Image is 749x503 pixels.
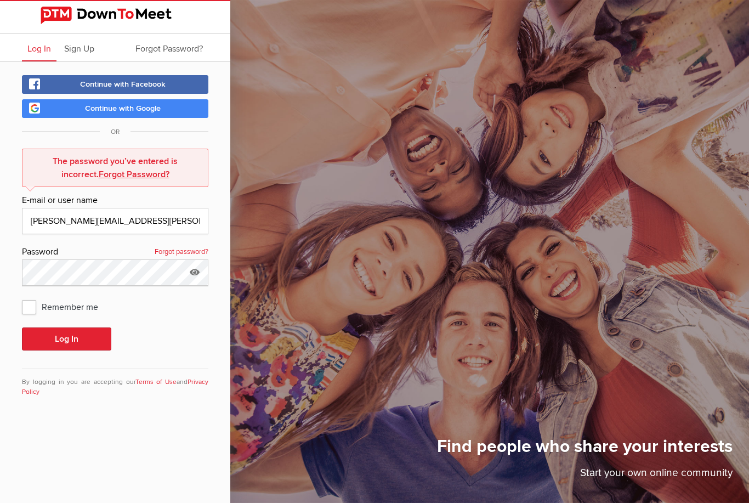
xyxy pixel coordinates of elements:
h1: Find people who share your interests [437,436,733,465]
div: Password [22,245,208,259]
span: Continue with Google [85,104,161,113]
p: Start your own online community [437,465,733,487]
span: Log In [27,43,51,54]
a: Continue with Facebook [22,75,208,94]
div: The password you’ve entered is incorrect. [28,155,202,181]
div: By logging in you are accepting our and [22,368,208,397]
div: E-mail or user name [22,194,208,208]
a: Terms of Use [135,378,177,386]
a: Sign Up [59,34,100,61]
img: DownToMeet [41,7,190,24]
a: Forgot password? [155,245,208,259]
span: Forgot Password? [135,43,203,54]
a: Log In [22,34,56,61]
input: Email@address.com [22,208,208,234]
a: Forgot Password? [99,169,169,180]
button: Log In [22,327,111,351]
span: OR [100,128,130,136]
a: Forgot Password? [130,34,208,61]
span: Sign Up [64,43,94,54]
span: Continue with Facebook [80,80,166,89]
a: Continue with Google [22,99,208,118]
span: Remember me [22,297,109,317]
